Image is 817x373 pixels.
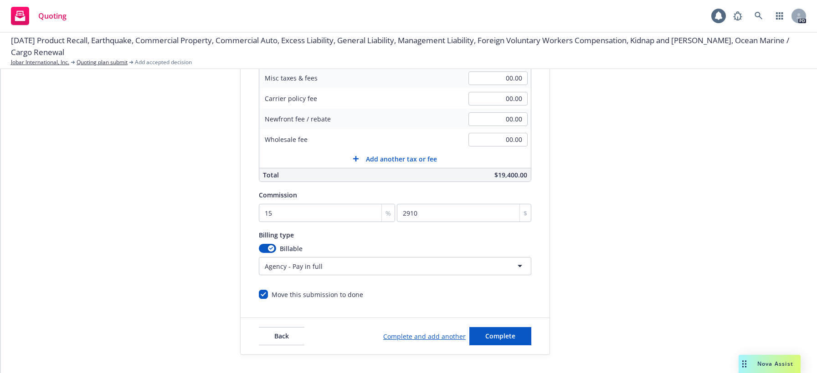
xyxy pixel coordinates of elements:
a: Report a Bug [729,7,747,25]
span: Misc taxes & fees [265,74,318,82]
div: Move this submission to done [272,290,363,299]
button: Add another tax or fee [259,150,531,168]
span: $ [524,208,527,218]
a: Switch app [771,7,789,25]
input: 0.00 [468,92,528,106]
span: Total [263,171,279,179]
span: Add another tax or fee [366,154,437,164]
span: Billing type [259,231,294,239]
a: Quoting [7,3,70,29]
div: Billable [259,244,531,253]
span: Quoting [38,12,67,20]
span: Complete [485,332,515,340]
a: Quoting plan submit [77,58,128,66]
span: $19,400.00 [494,171,527,179]
span: Newfront fee / rebate [265,115,331,123]
span: Add accepted decision [135,58,192,66]
button: Complete [469,327,531,345]
div: Drag to move [739,355,750,373]
span: Carrier policy fee [265,94,317,103]
span: Back [274,332,289,340]
span: % [385,208,391,218]
button: Nova Assist [739,355,801,373]
a: Search [750,7,768,25]
a: Complete and add another [383,332,466,341]
span: [DATE] Product Recall, Earthquake, Commercial Property, Commercial Auto, Excess Liability, Genera... [11,35,806,59]
span: Commission [259,191,297,199]
a: Jobar International, Inc. [11,58,69,66]
span: Wholesale fee [265,135,308,144]
span: Nova Assist [757,360,793,368]
input: 0.00 [468,71,528,85]
button: Back [259,327,304,345]
input: 0.00 [468,112,528,126]
input: 0.00 [468,133,528,146]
